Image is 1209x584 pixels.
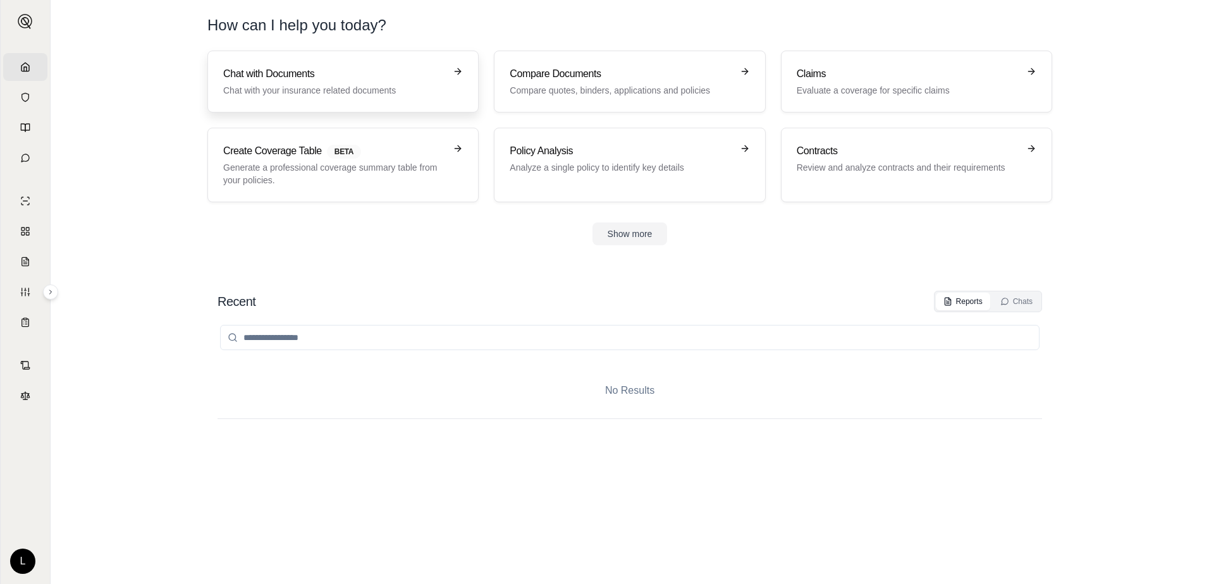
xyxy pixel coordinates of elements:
[510,84,732,97] p: Compare quotes, binders, applications and policies
[3,53,47,81] a: Home
[207,51,479,113] a: Chat with DocumentsChat with your insurance related documents
[18,14,33,29] img: Expand sidebar
[1000,296,1033,307] div: Chats
[207,15,386,35] h1: How can I help you today?
[223,143,445,159] h3: Create Coverage Table
[218,293,255,310] h2: Recent
[3,382,47,410] a: Legal Search Engine
[3,278,47,306] a: Custom Report
[218,363,1042,418] div: No Results
[13,9,38,34] button: Expand sidebar
[10,549,35,574] div: L
[223,84,445,97] p: Chat with your insurance related documents
[494,51,765,113] a: Compare DocumentsCompare quotes, binders, applications and policies
[943,296,983,307] div: Reports
[510,143,732,159] h3: Policy Analysis
[781,51,1052,113] a: ClaimsEvaluate a coverage for specific claims
[797,66,1019,82] h3: Claims
[43,284,58,300] button: Expand sidebar
[3,217,47,245] a: Policy Comparisons
[3,248,47,276] a: Claim Coverage
[207,128,479,202] a: Create Coverage TableBETAGenerate a professional coverage summary table from your policies.
[510,66,732,82] h3: Compare Documents
[3,114,47,142] a: Prompt Library
[592,222,668,245] button: Show more
[3,83,47,111] a: Documents Vault
[781,128,1052,202] a: ContractsReview and analyze contracts and their requirements
[797,84,1019,97] p: Evaluate a coverage for specific claims
[3,187,47,215] a: Single Policy
[223,66,445,82] h3: Chat with Documents
[3,144,47,172] a: Chat
[327,145,361,159] span: BETA
[993,293,1040,310] button: Chats
[936,293,990,310] button: Reports
[3,308,47,336] a: Coverage Table
[223,161,445,186] p: Generate a professional coverage summary table from your policies.
[494,128,765,202] a: Policy AnalysisAnalyze a single policy to identify key details
[797,161,1019,174] p: Review and analyze contracts and their requirements
[510,161,732,174] p: Analyze a single policy to identify key details
[3,351,47,379] a: Contract Analysis
[797,143,1019,159] h3: Contracts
